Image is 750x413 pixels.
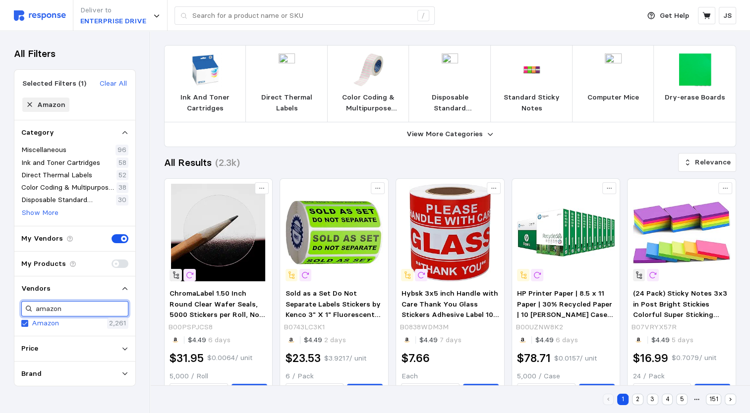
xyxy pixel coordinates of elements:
[631,322,677,333] p: B07VRYX57R
[168,322,213,333] p: B00PSPJCS8
[170,184,267,281] img: 81fatY3PXIL.__AC_SX300_SY300_QL70_FMwebp_.jpg
[579,384,615,402] button: Add
[679,53,711,86] img: GHN_aria_green_square_str.jpg
[597,53,630,86] img: 19NY17_AS01
[80,16,146,27] p: ENTERPRISE DRIVE
[400,322,449,333] p: B0838WDM3M
[21,157,100,168] p: Ink and Toner Cartridges
[438,335,462,344] span: 7 days
[554,353,597,364] p: $0.0157 / unit
[286,184,383,281] img: 71oBDIb9VfL.__AC_SX300_SY300_QL70_ML2_.jpg
[99,78,127,90] button: Clear All
[417,92,483,113] p: Disposable Standard Batteries
[407,384,454,402] input: Qty
[117,145,126,155] p: 96
[676,394,688,405] button: 5
[170,351,204,366] h2: $31.95
[254,92,320,113] p: Direct Thermal Labels
[100,78,127,89] p: Clear All
[324,353,366,364] p: $3.9217 / unit
[499,92,565,113] p: Standard Sticky Notes
[617,394,629,405] button: 1
[523,384,570,402] input: Qty
[21,258,66,269] p: My Products
[678,153,736,172] button: Relevance
[22,78,86,89] div: Selected Filters (1)
[419,335,462,346] p: $4.49
[118,195,126,206] p: 30
[633,184,731,281] img: 61LWcOmb0jL.__AC_SX300_SY300_QL70_ML2_.jpg
[633,371,731,382] p: 24 / Pack
[638,384,686,402] input: Qty
[207,353,252,363] p: $0.0064 / unit
[291,384,338,402] input: Qty
[633,289,727,341] span: (24 Pack) Sticky Notes 3x3 in Post Bright Stickies Colorful Super Sticking Power Memo Pads, Stron...
[662,394,673,405] button: 4
[164,156,212,169] h3: All Results
[304,335,346,346] p: $4.49
[32,318,59,329] p: Amazon
[670,335,693,344] span: 5 days
[21,145,66,155] p: Miscellaneous
[170,289,265,330] span: ChromaLabel 1.50 Inch Round Clear Wafer Seals, 5000 Stickers per Roll, Non Perforated
[170,371,267,382] p: 5,000 / Roll
[401,184,499,281] img: 81zfwwqFGcL.__AC_SX300_SY300_QL70_ML2_.jpg
[21,343,38,354] p: Price
[173,92,238,113] p: Ink And Toner Cartridges
[660,10,689,21] p: Get Help
[21,207,59,219] button: Show More
[118,157,126,168] p: 58
[21,283,51,294] p: Vendors
[118,170,126,181] p: 52
[14,10,66,21] img: svg%3e
[286,351,321,366] h2: $23.53
[535,335,578,346] p: $4.49
[647,394,658,405] button: 3
[554,335,578,344] span: 6 days
[587,92,639,103] p: Computer Mice
[417,10,429,22] div: /
[515,53,548,86] img: OSD_MMM680PGOP2.webp
[352,53,385,86] img: THT-152-494-PK.webp
[463,384,499,402] button: Add
[80,5,146,16] p: Deliver to
[286,371,383,382] p: 6 / Pack
[401,289,498,330] span: Hybsk 3x5 inch Handle with Care Thank You Glass Stickers Adhesive Label 100 Per Roll (3x5 inch)
[189,53,222,86] img: L_Epson-Box.JPG
[695,157,731,168] p: Relevance
[175,384,223,402] input: Qty
[22,207,58,218] p: Show More
[188,335,231,346] p: $4.49
[517,289,613,362] span: HP Printer Paper | 8.5 x 11 Paper | 30% Recycled Paper | 10 [PERSON_NAME] Case - 5000 Sheets | 92...
[21,127,54,138] p: Category
[706,394,721,405] button: 151
[665,92,725,103] p: Dry-erase Boards
[21,182,115,193] p: Color Coding & Multipurpose Labels
[165,122,736,147] button: View More Categories
[632,394,643,405] button: 2
[401,351,429,366] h2: $7.66
[517,371,615,382] p: 5,000 / Case
[231,384,267,402] button: Add
[322,335,346,344] span: 2 days
[192,7,412,25] input: Search for a product name or SKU
[36,302,124,316] input: Search...
[109,318,126,329] p: 2,261
[286,289,381,341] span: Sold as a Set Do Not Separate Labels Stickers by Kenco 3" X 1" Fluorescent Green FBA Labels Shipp...
[633,351,668,366] h2: $16.99
[215,156,240,169] h3: (2.3k)
[270,53,303,86] img: 60DY22_AS01
[401,371,499,382] p: Each
[434,53,466,86] img: Image_3_AA_Intense_55EC97__WWPF_v1
[206,335,231,344] span: 6 days
[517,184,615,281] img: 81rPiJjAZIL._AC_SY300_SX300_.jpg
[21,233,63,244] p: My Vendors
[517,351,551,366] h2: $78.71
[672,353,716,363] p: $0.7079 / unit
[694,384,730,402] button: Add
[723,10,732,21] p: JS
[21,368,42,379] p: Brand
[406,129,483,140] p: View More Categories
[37,100,65,110] div: Amazon
[641,6,695,25] button: Get Help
